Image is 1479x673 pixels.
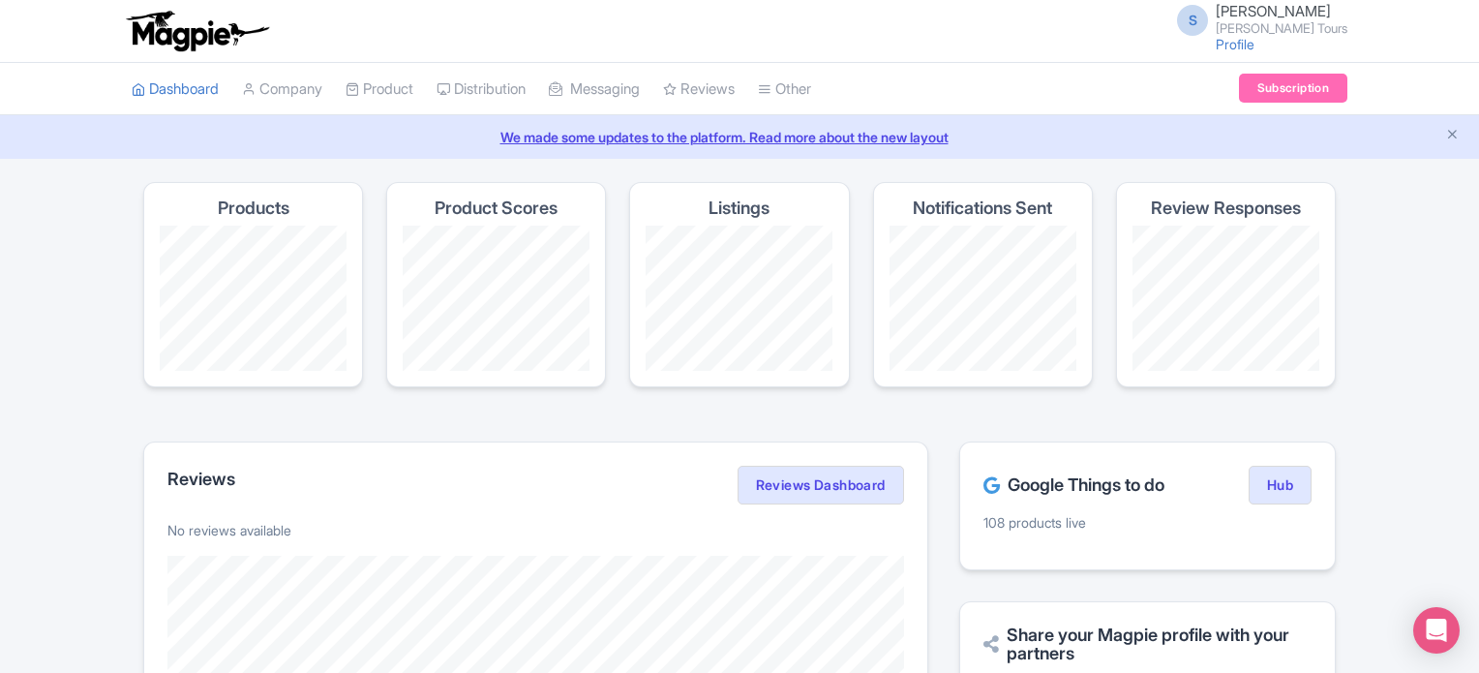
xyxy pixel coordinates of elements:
[913,199,1052,218] h4: Notifications Sent
[122,10,272,52] img: logo-ab69f6fb50320c5b225c76a69d11143b.png
[983,512,1312,533] p: 108 products live
[346,63,413,116] a: Product
[758,63,811,116] a: Other
[1165,4,1347,35] a: S [PERSON_NAME] [PERSON_NAME] Tours
[983,475,1164,495] h2: Google Things to do
[1151,199,1301,218] h4: Review Responses
[167,470,235,489] h2: Reviews
[1177,5,1208,36] span: S
[437,63,526,116] a: Distribution
[1216,36,1254,52] a: Profile
[12,127,1467,147] a: We made some updates to the platform. Read more about the new layout
[709,199,770,218] h4: Listings
[1216,22,1347,35] small: [PERSON_NAME] Tours
[167,520,904,540] p: No reviews available
[1249,466,1312,505] a: Hub
[132,63,219,116] a: Dashboard
[663,63,735,116] a: Reviews
[435,199,558,218] h4: Product Scores
[983,626,1312,664] h2: Share your Magpie profile with your partners
[1216,2,1331,20] span: [PERSON_NAME]
[1445,125,1460,147] button: Close announcement
[242,63,322,116] a: Company
[738,466,904,505] a: Reviews Dashboard
[1239,74,1347,103] a: Subscription
[1413,607,1460,654] div: Open Intercom Messenger
[218,199,289,218] h4: Products
[549,63,640,116] a: Messaging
